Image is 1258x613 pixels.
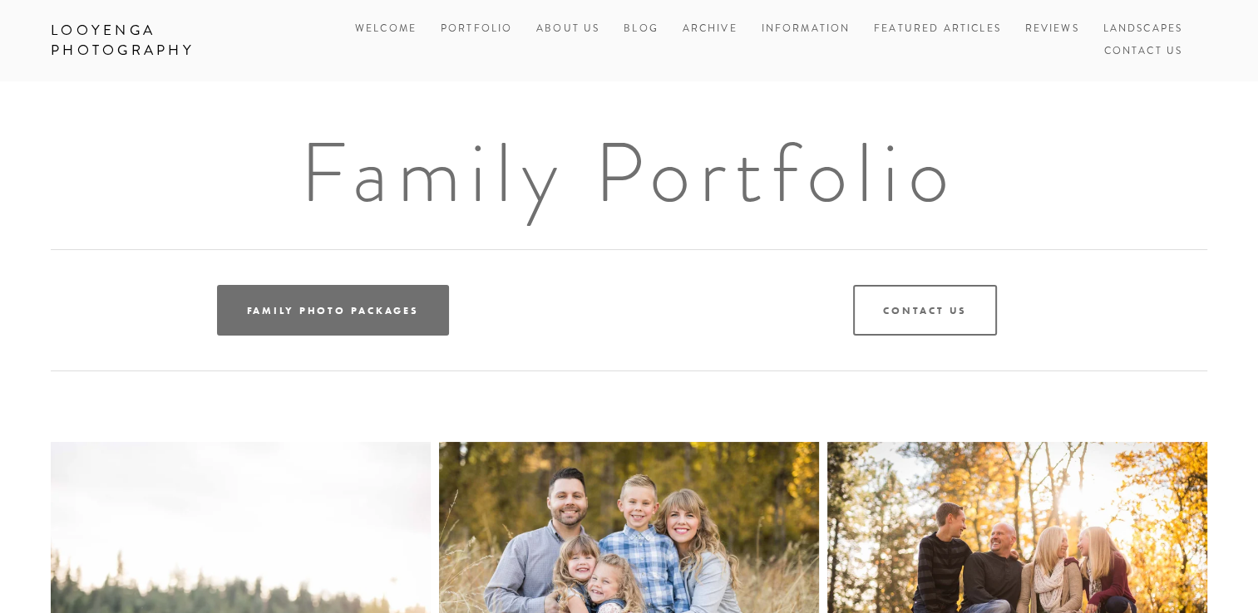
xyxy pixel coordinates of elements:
a: Reviews [1024,18,1078,41]
a: Contact Us [853,285,997,336]
a: Welcome [355,18,417,41]
a: Featured Articles [874,18,1001,41]
a: Blog [624,18,659,41]
h1: Family Portfolio [51,131,1207,214]
a: Information [761,22,850,36]
a: About Us [536,18,599,41]
a: Family Photo Packages [217,285,449,336]
a: Contact Us [1103,41,1182,63]
a: Landscapes [1103,18,1182,41]
a: Looyenga Photography [38,17,301,65]
a: Archive [683,18,738,41]
a: Portfolio [441,22,512,36]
